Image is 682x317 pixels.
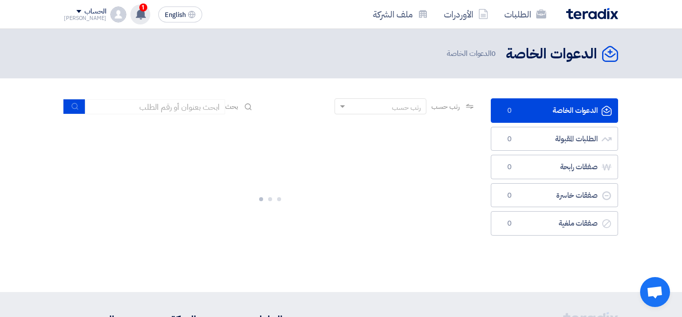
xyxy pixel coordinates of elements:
[491,127,618,151] a: الطلبات المقبولة0
[503,106,515,116] span: 0
[503,191,515,201] span: 0
[496,2,554,26] a: الطلبات
[566,8,618,19] img: Teradix logo
[506,44,597,64] h2: الدعوات الخاصة
[503,162,515,172] span: 0
[491,48,496,59] span: 0
[447,48,498,59] span: الدعوات الخاصة
[640,277,670,307] a: Open chat
[491,98,618,123] a: الدعوات الخاصة0
[503,219,515,229] span: 0
[503,134,515,144] span: 0
[84,7,106,16] div: الحساب
[365,2,436,26] a: ملف الشركة
[491,211,618,236] a: صفقات ملغية0
[139,3,147,11] span: 1
[158,6,202,22] button: English
[431,101,460,112] span: رتب حسب
[436,2,496,26] a: الأوردرات
[491,183,618,208] a: صفقات خاسرة0
[64,15,106,21] div: [PERSON_NAME]
[392,102,421,113] div: رتب حسب
[491,155,618,179] a: صفقات رابحة0
[110,6,126,22] img: profile_test.png
[225,101,238,112] span: بحث
[85,99,225,114] input: ابحث بعنوان أو رقم الطلب
[165,11,186,18] span: English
